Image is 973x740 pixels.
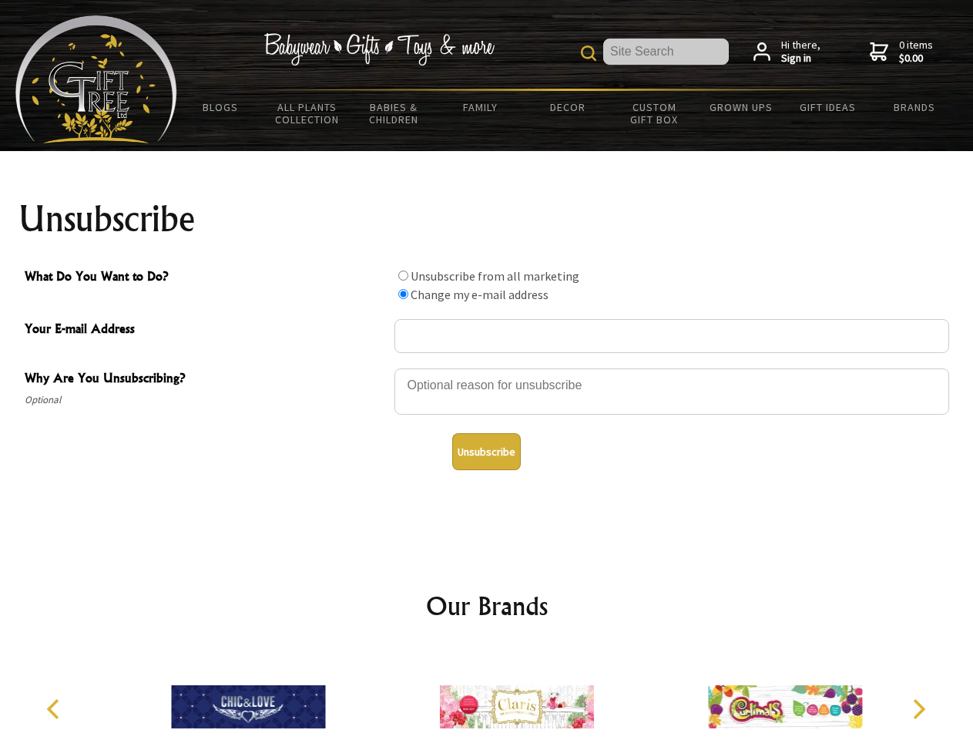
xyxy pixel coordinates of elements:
a: BLOGS [177,91,264,123]
a: Grown Ups [697,91,784,123]
label: Unsubscribe from all marketing [411,268,579,284]
a: 0 items$0.00 [870,39,933,66]
img: Babyware - Gifts - Toys and more... [15,15,177,143]
strong: Sign in [781,52,820,66]
a: Gift Ideas [784,91,871,123]
span: Hi there, [781,39,820,66]
a: Brands [871,91,958,123]
h1: Unsubscribe [18,200,955,237]
a: Family [438,91,525,123]
button: Previous [39,692,72,726]
a: Hi there,Sign in [753,39,820,66]
span: 0 items [899,38,933,66]
img: Babywear - Gifts - Toys & more [263,33,495,66]
a: Custom Gift Box [611,91,698,136]
button: Next [901,692,935,726]
input: Your E-mail Address [394,319,949,353]
a: Decor [524,91,611,123]
span: Why Are You Unsubscribing? [25,368,387,391]
textarea: Why Are You Unsubscribing? [394,368,949,415]
input: What Do You Want to Do? [398,289,408,299]
h2: Our Brands [31,587,943,624]
span: What Do You Want to Do? [25,267,387,289]
span: Your E-mail Address [25,319,387,341]
span: Optional [25,391,387,409]
label: Change my e-mail address [411,287,549,302]
button: Unsubscribe [452,433,521,470]
strong: $0.00 [899,52,933,66]
input: Site Search [603,39,729,65]
a: All Plants Collection [264,91,351,136]
img: product search [581,45,596,61]
a: Babies & Children [351,91,438,136]
input: What Do You Want to Do? [398,271,408,281]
